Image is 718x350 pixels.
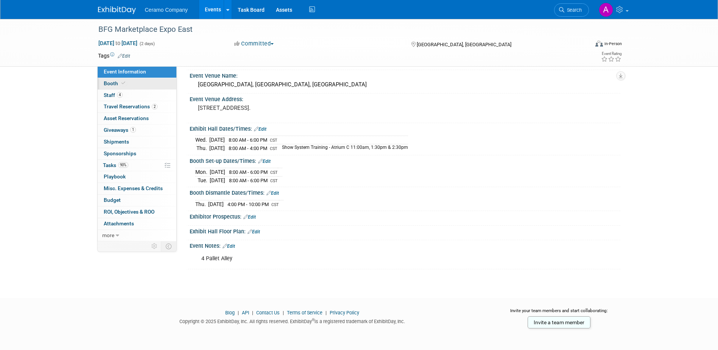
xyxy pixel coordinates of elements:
[98,78,176,89] a: Booth
[227,202,269,207] span: 4:00 PM - 10:00 PM
[98,148,176,159] a: Sponsorships
[103,162,128,168] span: Tasks
[271,202,279,207] span: CST
[104,220,134,227] span: Attachments
[98,206,176,218] a: ROI, Objectives & ROO
[104,209,154,215] span: ROI, Objectives & ROO
[277,144,408,152] td: Show System Training - Atrium C 11:00am, 1:30pm & 2:30pm
[248,229,260,234] a: Edit
[118,162,128,168] span: 90%
[104,80,127,86] span: Booth
[554,3,589,17] a: Search
[190,70,620,80] div: Event Venue Name:
[98,171,176,183] a: Playbook
[104,127,136,133] span: Giveaways
[121,81,125,85] i: Booth reservation complete
[601,52,621,56] div: Event Rating
[98,230,176,241] a: more
[196,251,537,266] div: 4 Pallet Alley
[152,104,157,109] span: 2
[287,310,322,316] a: Terms of Service
[104,150,136,156] span: Sponsorships
[190,94,620,103] div: Event Venue Address:
[195,144,209,152] td: Thu.
[595,41,603,47] img: Format-Inperson.png
[270,170,278,175] span: CST
[243,214,256,220] a: Edit
[104,115,149,121] span: Asset Reservations
[604,41,622,47] div: In-Person
[98,316,487,325] div: Copyright © 2025 ExhibitDay, Inc. All rights reserved. ExhibitDay is a registered trademark of Ex...
[195,168,210,177] td: Mon.
[190,240,620,250] div: Event Notes:
[190,123,620,133] div: Exhibit Hall Dates/Times:
[190,211,620,221] div: Exhibitor Prospectus:
[98,52,130,59] td: Tags
[104,139,129,145] span: Shipments
[258,159,271,164] a: Edit
[98,101,176,112] a: Travel Reservations2
[210,176,225,184] td: [DATE]
[98,183,176,194] a: Misc. Expenses & Credits
[229,145,267,151] span: 8:00 AM - 4:00 PM
[190,226,620,236] div: Exhibit Hall Floor Plan:
[98,160,176,171] a: Tasks90%
[195,79,615,91] div: [GEOGRAPHIC_DATA], [GEOGRAPHIC_DATA], [GEOGRAPHIC_DATA]
[98,195,176,206] a: Budget
[229,169,268,175] span: 8:00 AM - 6:00 PM
[544,39,622,51] div: Event Format
[104,185,163,191] span: Misc. Expenses & Credits
[195,176,210,184] td: Tue.
[117,92,123,98] span: 4
[114,40,121,46] span: to
[324,310,329,316] span: |
[195,136,209,144] td: Wed.
[161,241,176,251] td: Toggle Event Tabs
[98,136,176,148] a: Shipments
[104,173,126,180] span: Playbook
[417,42,511,47] span: [GEOGRAPHIC_DATA], [GEOGRAPHIC_DATA]
[528,316,590,328] a: Invite a team member
[104,69,146,75] span: Event Information
[98,90,176,101] a: Staff4
[209,144,225,152] td: [DATE]
[190,155,620,165] div: Booth Set-up Dates/Times:
[223,244,235,249] a: Edit
[312,318,315,322] sup: ®
[209,136,225,144] td: [DATE]
[98,6,136,14] img: ExhibitDay
[139,41,155,46] span: (2 days)
[190,187,620,197] div: Booth Dismantle Dates/Times:
[254,127,266,132] a: Edit
[130,127,136,133] span: 1
[98,218,176,230] a: Attachments
[96,23,578,36] div: BFG Marketplace Expo East
[104,92,123,98] span: Staff
[208,200,224,208] td: [DATE]
[210,168,225,177] td: [DATE]
[242,310,249,316] a: API
[250,310,255,316] span: |
[118,53,130,59] a: Edit
[498,308,620,319] div: Invite your team members and start collaborating:
[148,241,161,251] td: Personalize Event Tab Strip
[98,66,176,78] a: Event Information
[104,103,157,109] span: Travel Reservations
[232,40,277,48] button: Committed
[270,138,277,143] span: CST
[229,137,267,143] span: 8:00 AM - 6:00 PM
[599,3,613,17] img: April Rockett
[145,7,188,13] span: Ceramo Company
[256,310,280,316] a: Contact Us
[270,146,277,151] span: CST
[266,191,279,196] a: Edit
[102,232,114,238] span: more
[281,310,286,316] span: |
[270,178,278,183] span: CST
[330,310,359,316] a: Privacy Policy
[225,310,235,316] a: Blog
[229,178,268,183] span: 8:00 AM - 6:00 PM
[98,125,176,136] a: Giveaways1
[236,310,241,316] span: |
[195,200,208,208] td: Thu.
